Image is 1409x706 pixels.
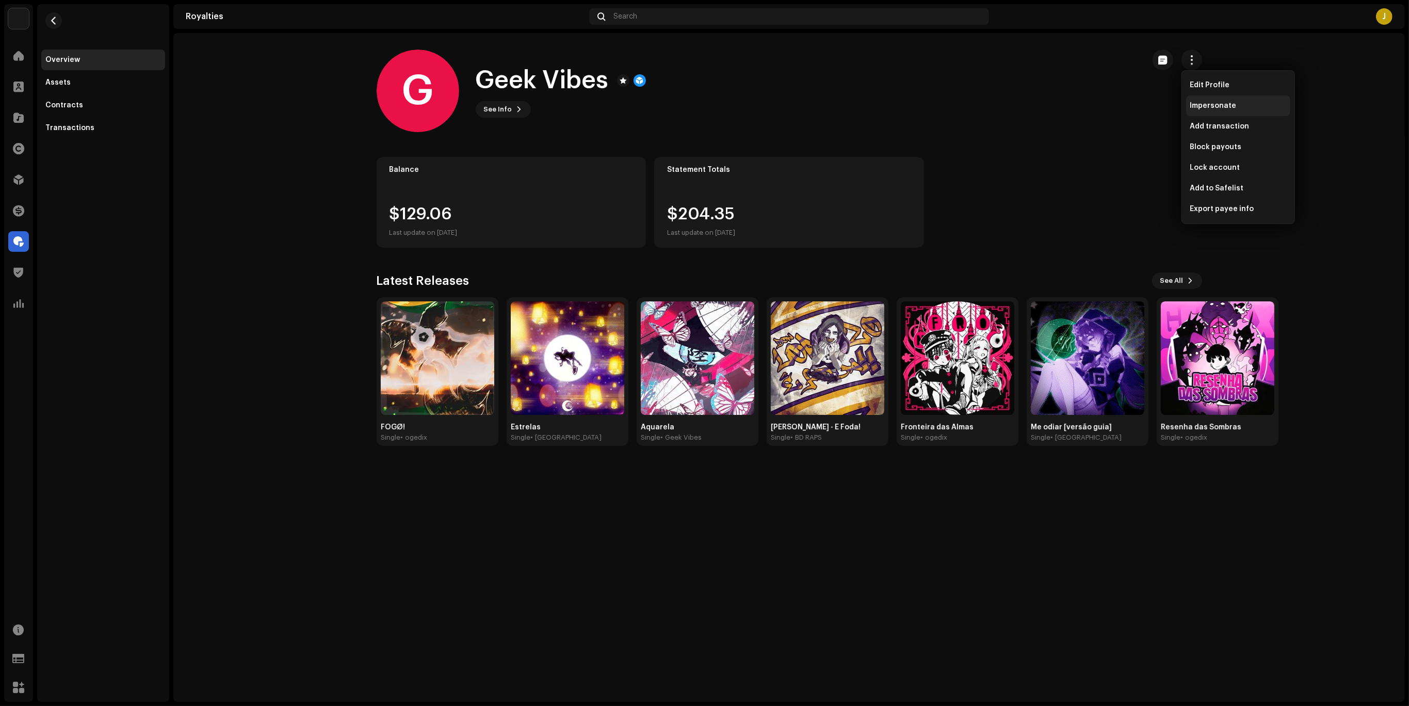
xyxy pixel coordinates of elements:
div: Resenha das Sombras [1161,423,1274,431]
re-m-nav-item: Overview [41,50,165,70]
re-m-nav-item: Transactions [41,118,165,138]
span: Export payee info [1190,205,1254,213]
div: Single [641,434,660,442]
div: FOGØ! [381,423,494,431]
re-m-nav-item: Contracts [41,95,165,116]
div: Contracts [45,101,83,109]
div: • [GEOGRAPHIC_DATA] [1050,434,1122,442]
div: • ogedix [400,434,427,442]
img: abfd8bf1-9255-4aa0-b466-b7ae9371f832 [1161,301,1274,415]
div: Overview [45,56,80,64]
re-m-nav-item: Assets [41,72,165,93]
span: See All [1160,270,1184,291]
div: Statement Totals [667,166,911,174]
div: Single [1161,434,1180,442]
div: • ogedix [920,434,947,442]
div: Balance [390,166,634,174]
div: Aquarela [641,423,754,431]
span: Edit Profile [1190,81,1230,89]
div: Single [771,434,790,442]
div: Transactions [45,124,94,132]
img: de0d2825-999c-4937-b35a-9adca56ee094 [8,8,29,29]
div: • [GEOGRAPHIC_DATA] [530,434,602,442]
img: 70a9a201-4b93-48c3-bd8e-a394dcdce2ff [641,301,754,415]
div: • ogedix [1180,434,1207,442]
span: Search [613,12,637,21]
div: J [1376,8,1392,25]
span: Add to Safelist [1190,184,1244,192]
span: Add transaction [1190,122,1250,131]
div: Royalties [186,12,585,21]
div: Fronteira das Almas [901,423,1014,431]
button: See All [1152,272,1202,289]
img: f88cdc10-bb26-4c1b-9ea3-416895638ffa [901,301,1014,415]
re-o-card-value: Statement Totals [654,157,924,248]
div: Single [511,434,530,442]
div: Single [1031,434,1050,442]
div: Single [381,434,400,442]
h1: Geek Vibes [476,64,609,97]
div: Me odiar [versão guia] [1031,423,1144,431]
img: c8f8c3f5-90f7-4066-8054-73ab5f795891 [771,301,884,415]
img: 6aa38f7c-b046-4d52-bc7e-2c23ef50a695 [1031,301,1144,415]
span: Block payouts [1190,143,1242,151]
div: G [377,50,459,132]
re-o-card-value: Balance [377,157,646,248]
div: • Geek Vibes [660,434,702,442]
div: [PERSON_NAME] - É Foda! [771,423,884,431]
div: • BD RAPS [790,434,822,442]
span: Lock account [1190,164,1240,172]
button: See Info [476,101,531,118]
h3: Latest Releases [377,272,469,289]
span: See Info [484,99,512,120]
img: b545d226-c31b-4800-ac42-4fb24c2cd089 [511,301,624,415]
div: Estrelas [511,423,624,431]
div: Assets [45,78,71,87]
span: Impersonate [1190,102,1237,110]
div: Last update on [DATE] [667,227,735,239]
img: c96a8f42-1e70-4fa4-9854-d1b233c2692b [381,301,494,415]
div: Single [901,434,920,442]
div: Last update on [DATE] [390,227,458,239]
